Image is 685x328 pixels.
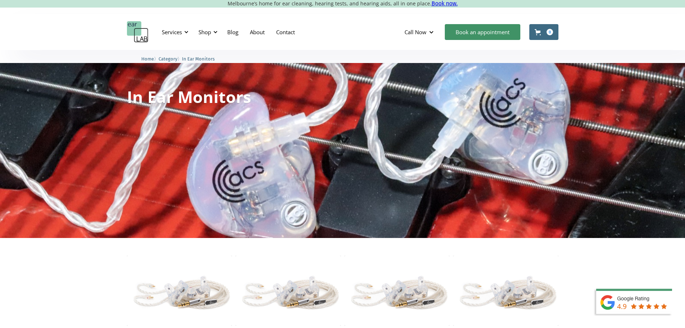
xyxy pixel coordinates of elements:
[127,21,149,43] a: home
[162,28,182,36] div: Services
[236,256,341,326] img: Evolve Ambient Triple Driver – In Ear Monitor
[270,22,301,42] a: Contact
[405,28,426,36] div: Call Now
[159,55,182,63] li: 〉
[182,55,215,62] a: In Ear Monitors
[222,22,244,42] a: Blog
[547,29,553,35] div: 0
[194,21,220,43] div: Shop
[141,55,154,62] a: Home
[127,256,232,326] img: Emotion Ambient Five Driver – In Ear Monitor
[157,21,191,43] div: Services
[399,21,441,43] div: Call Now
[141,56,154,62] span: Home
[244,22,270,42] a: About
[141,55,159,63] li: 〉
[529,24,558,40] a: Open cart
[453,256,558,326] img: Evoke2 Ambient Two Driver – In Ear Monitor
[127,89,251,105] h1: In Ear Monitors
[445,24,520,40] a: Book an appointment
[182,56,215,62] span: In Ear Monitors
[159,56,177,62] span: Category
[198,28,211,36] div: Shop
[159,55,177,62] a: Category
[344,256,450,326] img: Engage Ambient Dual Driver – In Ear Monitor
